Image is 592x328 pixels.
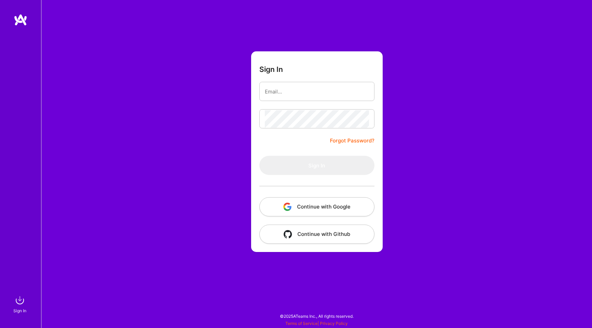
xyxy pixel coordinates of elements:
[283,203,292,211] img: icon
[41,307,592,325] div: © 2025 ATeams Inc., All rights reserved.
[285,321,318,326] a: Terms of Service
[14,14,27,26] img: logo
[285,321,348,326] span: |
[259,65,283,74] h3: Sign In
[259,197,374,216] button: Continue with Google
[265,83,369,100] input: Email...
[284,230,292,238] img: icon
[320,321,348,326] a: Privacy Policy
[13,307,26,314] div: Sign In
[14,293,27,314] a: sign inSign In
[13,293,27,307] img: sign in
[330,137,374,145] a: Forgot Password?
[259,156,374,175] button: Sign In
[259,225,374,244] button: Continue with Github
